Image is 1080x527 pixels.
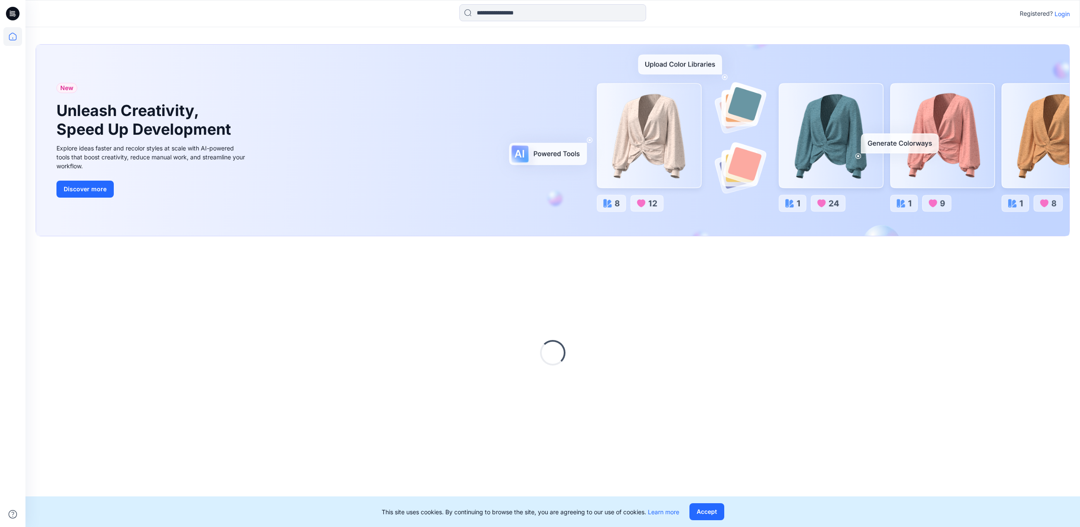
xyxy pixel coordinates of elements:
[56,181,247,198] a: Discover more
[689,503,724,520] button: Accept
[382,507,679,516] p: This site uses cookies. By continuing to browse the site, you are agreeing to our use of cookies.
[648,508,679,516] a: Learn more
[56,181,114,198] button: Discover more
[1055,9,1070,18] p: Login
[60,83,73,93] span: New
[56,144,247,170] div: Explore ideas faster and recolor styles at scale with AI-powered tools that boost creativity, red...
[56,102,235,138] h1: Unleash Creativity, Speed Up Development
[1020,8,1053,19] p: Registered?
